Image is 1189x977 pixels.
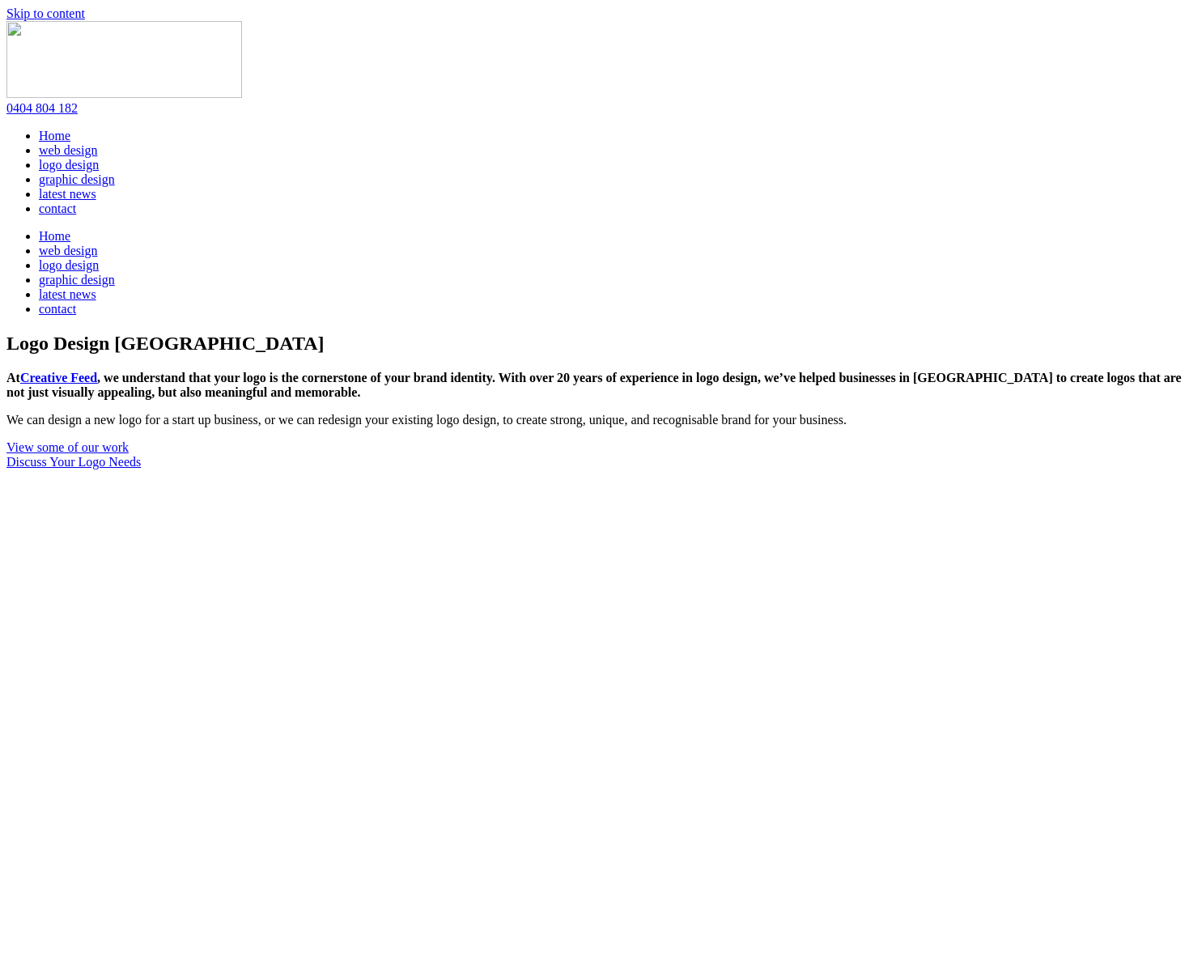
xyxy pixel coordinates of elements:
[39,287,96,301] a: latest news
[6,455,141,469] a: Discuss Your Logo Needs
[6,129,1183,216] nav: Menu
[39,202,76,215] a: contact
[6,371,1182,399] strong: At , we understand that your logo is the cornerstone of your brand identity. With over 20 years o...
[39,129,70,142] a: Home
[39,258,99,272] a: logo design
[20,371,97,384] a: Creative Feed
[6,101,78,115] a: 0404 804 182
[39,158,99,172] a: logo design
[39,172,115,186] a: graphic design
[6,6,85,20] a: Skip to content
[6,333,1183,355] h1: Logo Design [GEOGRAPHIC_DATA]
[39,302,76,316] a: contact
[39,229,70,243] a: Home
[39,143,97,157] a: web design
[39,187,96,201] a: latest news
[39,244,97,257] a: web design
[6,440,129,454] a: View some of our work
[6,413,1183,427] p: We can design a new logo for a start up business, or we can redesign your existing logo design, t...
[39,273,115,287] a: graphic design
